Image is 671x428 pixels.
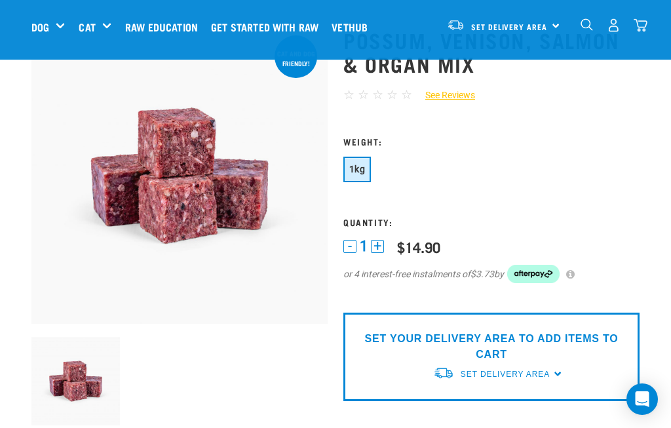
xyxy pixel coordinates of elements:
a: Cat [79,19,95,35]
a: Raw Education [122,1,208,53]
span: ☆ [372,87,383,102]
h3: Quantity: [343,217,640,227]
img: Afterpay [507,265,560,283]
img: Possum Venison Salmon Organ 1626 [31,28,328,324]
span: Set Delivery Area [461,370,550,379]
a: See Reviews [412,88,475,102]
div: Open Intercom Messenger [626,383,658,415]
img: user.png [607,18,621,32]
button: - [343,240,356,253]
h3: Weight: [343,136,640,146]
p: SET YOUR DELIVERY AREA TO ADD ITEMS TO CART [353,331,630,362]
a: Dog [31,19,49,35]
div: $14.90 [397,239,440,255]
img: van-moving.png [447,19,465,31]
span: ☆ [387,87,398,102]
span: ☆ [358,87,369,102]
a: Vethub [328,1,377,53]
img: Possum Venison Salmon Organ 1626 [31,337,120,425]
span: $3.73 [470,267,494,281]
span: ☆ [401,87,412,102]
span: 1 [360,239,368,253]
button: + [371,240,384,253]
button: 1kg [343,157,371,182]
img: home-icon-1@2x.png [581,18,593,31]
span: Set Delivery Area [471,24,547,29]
span: 1kg [349,164,365,174]
a: Get started with Raw [208,1,328,53]
div: or 4 interest-free instalments of by [343,265,640,283]
img: van-moving.png [433,366,454,380]
span: ☆ [343,87,355,102]
img: home-icon@2x.png [634,18,647,32]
